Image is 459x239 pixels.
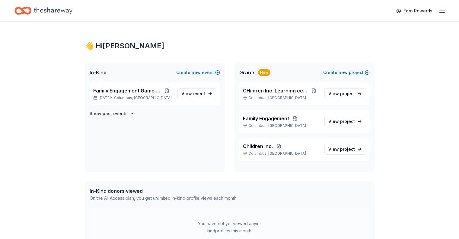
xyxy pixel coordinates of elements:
a: View event [177,88,216,99]
a: View project [324,116,366,127]
span: Family Engagement [243,115,289,122]
div: On the All Access plan, you get unlimited in-kind profile views each month. [90,195,237,202]
span: View [328,90,355,97]
span: Family Engagement Game night [93,87,161,94]
h4: Show past events [90,110,128,117]
a: Earn Rewards [393,5,436,16]
span: View [181,90,205,97]
p: [DATE] • [93,95,173,100]
div: In-Kind donors viewed [90,187,237,195]
span: new [339,69,348,76]
span: CHildren Inc. Learning center [243,87,308,94]
span: project [340,147,355,152]
span: In-Kind [90,69,107,76]
div: New [258,69,270,76]
span: event [193,91,205,96]
button: Show past events [90,110,134,117]
span: new [192,69,201,76]
button: Createnewevent [176,69,220,76]
a: Home [14,4,72,18]
div: 👋 Hi [PERSON_NAME] [85,41,375,51]
span: project [340,91,355,96]
span: View [328,118,355,125]
span: View [328,146,355,153]
p: Columbus, [GEOGRAPHIC_DATA] [243,151,320,156]
span: Columbus, [GEOGRAPHIC_DATA] [114,95,172,100]
span: Grants [239,69,256,76]
span: project [340,119,355,124]
p: Columbus, [GEOGRAPHIC_DATA] [243,123,320,128]
a: View project [324,144,366,155]
button: Createnewproject [323,69,370,76]
p: Columbus, [GEOGRAPHIC_DATA] [243,95,320,100]
a: View project [324,88,366,99]
span: Children Inc. [243,143,273,150]
div: You have not yet viewed any in-kind profiles this month. [192,220,267,234]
